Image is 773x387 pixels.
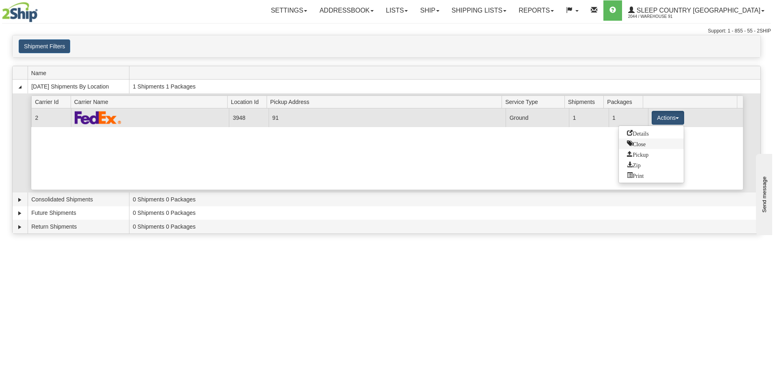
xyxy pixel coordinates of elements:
a: Expand [16,196,24,204]
a: Go to Details view [619,128,684,138]
a: Shipping lists [446,0,512,21]
td: 91 [269,108,506,127]
a: Expand [16,209,24,217]
span: 2044 / Warehouse 91 [628,13,689,21]
span: Shipments [568,95,604,108]
img: FedEx Express® [75,111,121,124]
span: Close [627,141,646,146]
span: Zip [627,162,640,167]
a: Close this group [619,138,684,149]
iframe: chat widget [754,152,772,235]
td: Return Shipments [28,220,129,233]
span: Location Id [231,95,267,108]
div: Support: 1 - 855 - 55 - 2SHIP [2,28,771,35]
a: Ship [414,0,445,21]
img: logo2044.jpg [2,2,38,22]
button: Shipment Filters [19,39,70,53]
a: Sleep Country [GEOGRAPHIC_DATA] 2044 / Warehouse 91 [622,0,771,21]
td: Ground [506,108,569,127]
div: Send message [6,7,75,13]
span: Print [627,172,644,178]
a: Settings [265,0,313,21]
a: Collapse [16,83,24,91]
a: Print or Download All Shipping Documents in one file [619,170,684,181]
span: Pickup Address [270,95,502,108]
td: 0 Shipments 0 Packages [129,192,760,206]
span: Service Type [505,95,564,108]
td: 1 Shipments 1 Packages [129,80,760,93]
td: 3948 [229,108,268,127]
span: Packages [607,95,643,108]
span: Carrier Id [35,95,71,108]
button: Actions [652,111,684,125]
a: Request a carrier pickup [619,149,684,160]
td: Future Shipments [28,206,129,220]
td: Consolidated Shipments [28,192,129,206]
td: 0 Shipments 0 Packages [129,220,760,233]
td: 1 [569,108,608,127]
a: Lists [380,0,414,21]
span: Name [31,67,129,79]
a: Reports [512,0,560,21]
span: Sleep Country [GEOGRAPHIC_DATA] [635,7,760,14]
span: Carrier Name [74,95,228,108]
td: [DATE] Shipments By Location [28,80,129,93]
a: Addressbook [313,0,380,21]
span: Pickup [627,151,648,157]
a: Zip and Download All Shipping Documents [619,160,684,170]
td: 0 Shipments 0 Packages [129,206,760,220]
span: Details [627,130,649,136]
td: 2 [31,108,71,127]
a: Expand [16,223,24,231]
td: 1 [609,108,648,127]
